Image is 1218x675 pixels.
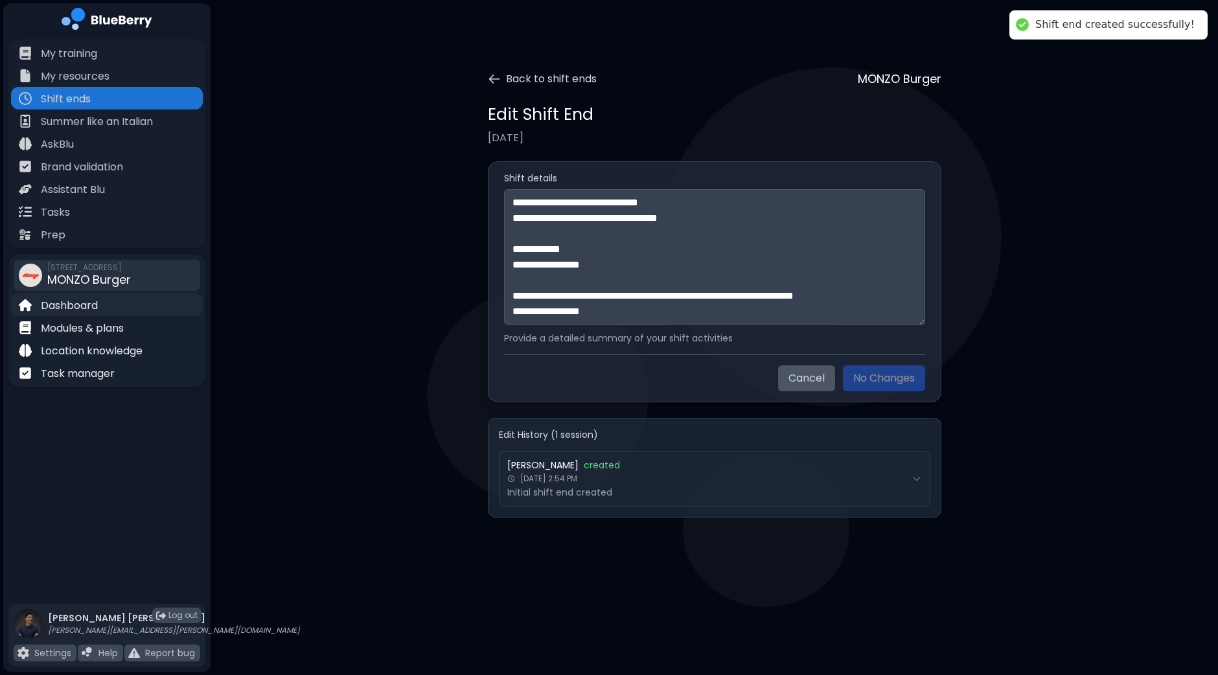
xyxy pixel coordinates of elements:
[19,264,42,287] img: company thumbnail
[19,160,32,173] img: file icon
[19,321,32,334] img: file icon
[843,365,925,391] button: No Changes
[145,647,195,659] p: Report bug
[19,344,32,357] img: file icon
[488,130,941,146] p: [DATE]
[168,610,198,621] span: Log out
[47,262,131,273] span: [STREET_ADDRESS]
[19,47,32,60] img: file icon
[14,609,43,651] img: profile photo
[520,474,577,484] span: [DATE] 2:54 PM
[19,228,32,241] img: file icon
[128,647,140,659] img: file icon
[504,332,925,344] p: Provide a detailed summary of your shift activities
[41,159,123,175] p: Brand validation
[41,91,91,107] p: Shift ends
[48,612,300,624] p: [PERSON_NAME] [PERSON_NAME]
[19,183,32,196] img: file icon
[19,92,32,105] img: file icon
[504,172,925,184] label: Shift details
[488,71,597,87] button: Back to shift ends
[19,137,32,150] img: file icon
[858,70,941,88] p: MONZO Burger
[17,647,29,659] img: file icon
[41,227,65,243] p: Prep
[19,69,32,82] img: file icon
[41,46,97,62] p: My training
[62,8,152,34] img: company logo
[34,647,71,659] p: Settings
[507,486,906,498] p: Initial shift end created
[41,321,124,336] p: Modules & plans
[1035,18,1195,32] div: Shift end created successfully!
[98,647,118,659] p: Help
[19,299,32,312] img: file icon
[41,114,153,130] p: Summer like an Italian
[41,343,143,359] p: Location knowledge
[19,115,32,128] img: file icon
[41,182,105,198] p: Assistant Blu
[41,366,115,382] p: Task manager
[499,429,930,440] h4: Edit History ( 1 session )
[19,205,32,218] img: file icon
[41,298,98,314] p: Dashboard
[584,459,620,471] span: created
[507,459,579,471] span: [PERSON_NAME]
[41,137,74,152] p: AskBlu
[156,611,166,621] img: logout
[82,647,93,659] img: file icon
[41,69,109,84] p: My resources
[47,271,131,288] span: MONZO Burger
[778,365,835,391] button: Cancel
[48,625,300,635] p: [PERSON_NAME][EMAIL_ADDRESS][PERSON_NAME][DOMAIN_NAME]
[488,104,593,125] h1: Edit Shift End
[41,205,70,220] p: Tasks
[19,367,32,380] img: file icon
